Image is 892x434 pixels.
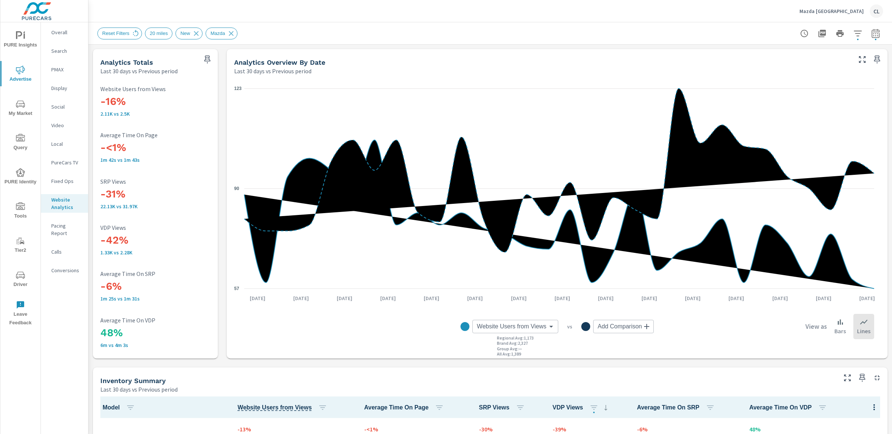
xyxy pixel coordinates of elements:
[41,265,88,276] div: Conversions
[100,95,210,108] h3: -16%
[549,295,575,302] p: [DATE]
[834,327,846,335] p: Bars
[497,351,521,357] p: All Avg : 1,389
[41,157,88,168] div: PureCars TV
[206,30,229,36] span: Mazda
[245,295,271,302] p: [DATE]
[593,295,619,302] p: [DATE]
[41,27,88,38] div: Overall
[234,186,239,191] text: 90
[100,270,210,277] p: Average Time On SRP
[871,54,883,65] span: Save this to your personalized report
[51,122,82,129] p: Video
[723,295,749,302] p: [DATE]
[497,335,534,341] p: Regional Avg : 1,173
[857,327,870,335] p: Lines
[497,341,528,346] p: Brand Avg : 2,327
[332,295,358,302] p: [DATE]
[100,377,166,385] h5: Inventory Summary
[51,29,82,36] p: Overall
[51,47,82,55] p: Search
[41,45,88,57] div: Search
[749,425,879,434] p: 48%
[375,295,401,302] p: [DATE]
[41,246,88,257] div: Calls
[100,111,210,117] p: 2,111 vs 2,501
[100,385,178,394] p: Last 30 days vs Previous period
[598,323,642,330] span: Add Comparison
[41,220,88,239] div: Pacing Report
[805,323,827,330] h6: View as
[41,120,88,131] div: Video
[51,196,82,211] p: Website Analytics
[51,84,82,92] p: Display
[41,138,88,150] div: Local
[234,286,239,291] text: 57
[815,26,830,41] button: "Export Report to PDF"
[553,403,610,412] span: VDP Views
[41,194,88,213] div: Website Analytics
[0,22,41,330] div: nav menu
[176,30,194,36] span: New
[3,65,38,84] span: Advertise
[767,295,793,302] p: [DATE]
[100,296,210,302] p: 1m 25s vs 1m 31s
[237,403,312,412] span: Website User is counting unique users per vehicle. A user may view multiple vehicles in one sessi...
[479,425,541,434] p: -30%
[41,64,88,75] div: PMAX
[870,4,883,18] div: CL
[497,346,522,351] p: Group Avg : —
[850,26,865,41] button: Apply Filters
[100,157,210,163] p: 1m 42s vs 1m 43s
[472,320,558,333] div: Website Users from Views
[103,403,138,412] span: Model
[506,295,532,302] p: [DATE]
[462,295,488,302] p: [DATE]
[3,134,38,152] span: Query
[145,30,172,36] span: 20 miles
[100,58,153,66] h5: Analytics Totals
[41,83,88,94] div: Display
[3,237,38,255] span: Tier2
[680,295,706,302] p: [DATE]
[636,295,662,302] p: [DATE]
[3,31,38,49] span: PURE Insights
[51,248,82,255] p: Calls
[868,26,883,41] button: Select Date Range
[100,141,210,154] h3: -<1%
[51,140,82,148] p: Local
[234,67,311,75] p: Last 30 days vs Previous period
[206,28,237,39] div: Mazda
[201,54,213,65] span: Save this to your personalized report
[811,295,837,302] p: [DATE]
[856,372,868,384] span: Save this to your personalized report
[477,323,546,330] span: Website Users from Views
[237,403,330,412] span: Website Users from Views
[593,320,654,333] div: Add Comparison
[175,28,203,39] div: New
[799,8,864,15] p: Mazda [GEOGRAPHIC_DATA]
[3,100,38,118] span: My Market
[100,342,210,348] p: 6m vs 4m 3s
[364,425,467,434] p: -<1%
[234,58,325,66] h5: Analytics Overview By Date
[856,54,868,65] button: Make Fullscreen
[41,176,88,187] div: Fixed Ops
[100,317,210,324] p: Average Time On VDP
[51,159,82,166] p: PureCars TV
[51,177,82,185] p: Fixed Ops
[364,403,447,412] span: Average Time On Page
[51,66,82,73] p: PMAX
[100,327,210,339] h3: 48%
[98,30,134,36] span: Reset Filters
[854,295,880,302] p: [DATE]
[637,403,718,412] span: Average Time On SRP
[100,188,210,200] h3: -31%
[100,178,210,185] p: SRP Views
[237,425,352,434] p: -13%
[3,168,38,186] span: PURE Identity
[100,203,210,209] p: 22,134 vs 31,967
[51,267,82,274] p: Conversions
[51,103,82,110] p: Social
[100,132,210,138] p: Average Time On Page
